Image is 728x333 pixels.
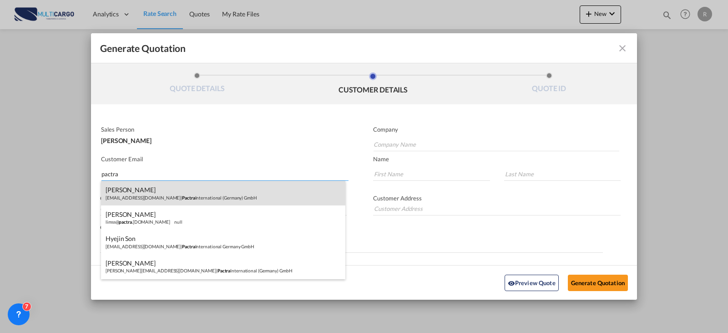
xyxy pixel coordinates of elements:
[568,274,628,291] button: Generate Quotation
[109,72,285,97] li: QUOTE DETAILS
[91,33,637,300] md-dialog: Generate QuotationQUOTE ...
[285,72,461,97] li: CUSTOMER DETAILS
[101,167,349,181] input: Search by Customer Name/Email Id/Company
[373,155,637,163] p: Name
[374,138,619,151] input: Company Name
[100,224,603,231] p: CC Emails
[461,72,637,97] li: QUOTE ID
[101,126,346,133] p: Sales Person
[508,280,515,287] md-icon: icon-eye
[505,274,559,291] button: icon-eyePreview Quote
[100,202,347,215] input: Contact Number
[101,133,346,144] div: [PERSON_NAME]
[373,167,490,181] input: First Name
[617,43,628,54] md-icon: icon-close fg-AAA8AD cursor m-0
[373,126,619,133] p: Company
[373,202,621,215] input: Customer Address
[373,195,422,202] span: Customer Address
[101,155,349,163] p: Customer Email
[100,235,603,252] md-chips-wrap: Chips container. Enter the text area, then type text, and press enter to add a chip.
[100,195,347,202] p: Contact
[504,167,621,181] input: Last Name
[100,42,186,54] span: Generate Quotation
